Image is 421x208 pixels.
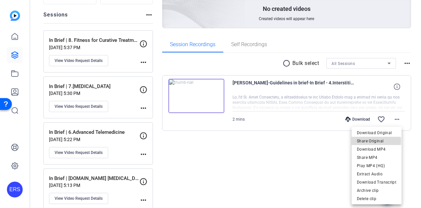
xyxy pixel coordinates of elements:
span: Archive clip [357,187,396,194]
span: Download MP4 [357,145,396,153]
span: Share Original [357,137,396,145]
span: Delete clip [357,195,396,203]
span: Play MP4 (HQ) [357,162,396,170]
span: Download Original [357,129,396,137]
span: Download Transcript [357,178,396,186]
span: Share MP4 [357,154,396,162]
span: Extract Audio [357,170,396,178]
